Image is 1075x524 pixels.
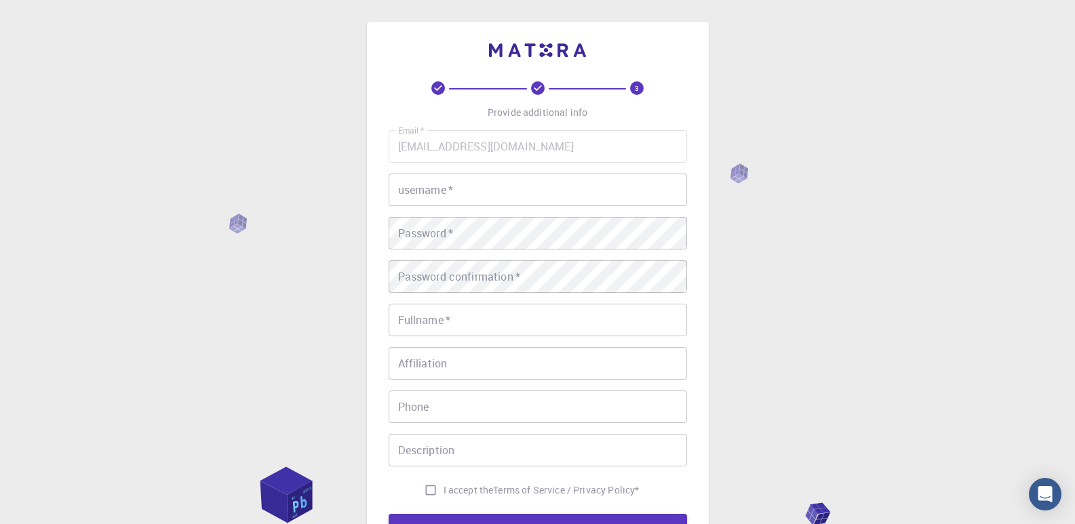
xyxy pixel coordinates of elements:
label: Email [398,125,424,136]
text: 3 [635,83,639,93]
div: Open Intercom Messenger [1029,478,1061,510]
span: I accept the [444,483,494,497]
p: Terms of Service / Privacy Policy * [493,483,639,497]
a: Terms of Service / Privacy Policy* [493,483,639,497]
p: Provide additional info [488,106,587,119]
